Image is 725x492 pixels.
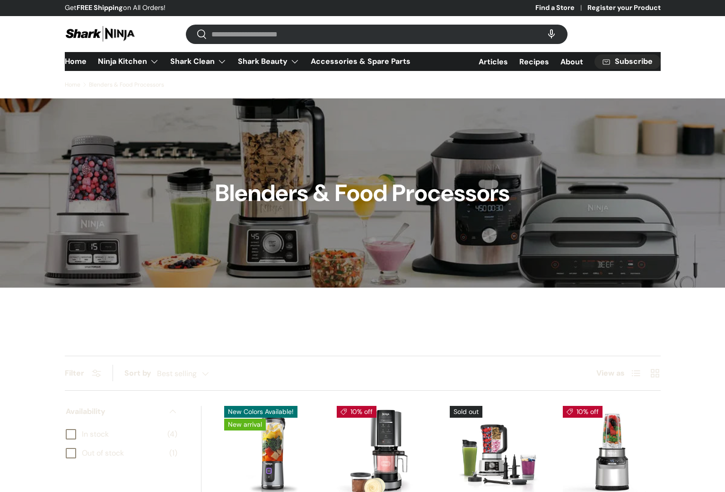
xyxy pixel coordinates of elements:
[82,448,164,459] span: Out of stock
[232,52,305,71] summary: Shark Beauty
[519,53,549,71] a: Recipes
[615,58,653,65] span: Subscribe
[560,53,583,71] a: About
[82,429,162,440] span: In stock
[165,52,232,71] summary: Shark Clean
[587,3,661,13] a: Register your Product
[536,24,567,44] speech-search-button: Search by voice
[65,52,87,70] a: Home
[92,52,165,71] summary: Ninja Kitchen
[65,52,411,71] nav: Primary
[169,448,177,459] span: (1)
[224,419,266,430] span: New arrival
[89,82,164,88] a: Blenders & Food Processors
[66,406,162,417] span: Availability
[65,3,166,13] p: Get on All Orders!
[65,80,661,89] nav: Breadcrumbs
[215,178,510,208] h1: Blenders & Food Processors
[124,368,157,379] label: Sort by
[596,368,625,379] span: View as
[98,52,159,71] a: Ninja Kitchen
[65,25,136,43] img: Shark Ninja Philippines
[170,52,227,71] a: Shark Clean
[65,368,101,378] button: Filter
[77,3,123,12] strong: FREE Shipping
[311,52,411,70] a: Accessories & Spare Parts
[456,52,661,71] nav: Secondary
[594,54,661,69] a: Subscribe
[157,365,228,382] button: Best selling
[157,369,197,378] span: Best selling
[65,368,84,378] span: Filter
[337,406,376,418] span: 10% off
[479,53,508,71] a: Articles
[65,82,80,88] a: Home
[535,3,587,13] a: Find a Store
[238,52,299,71] a: Shark Beauty
[450,406,482,418] span: Sold out
[224,406,297,418] span: New Colors Available!
[563,406,603,418] span: 10% off
[167,429,177,440] span: (4)
[66,395,177,429] summary: Availability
